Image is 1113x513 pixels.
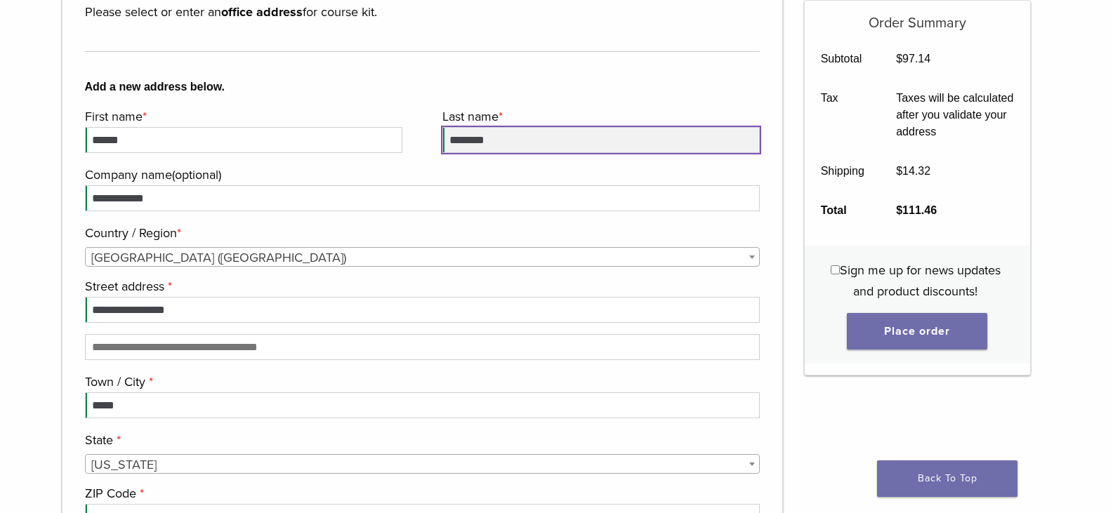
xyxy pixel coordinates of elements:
label: Street address [85,276,757,297]
th: Total [805,191,881,230]
th: Tax [805,79,881,152]
th: Shipping [805,152,881,191]
span: $ [896,204,902,216]
th: Subtotal [805,39,881,79]
td: Taxes will be calculated after you validate your address [881,79,1030,152]
span: Utah [86,455,760,474]
bdi: 111.46 [896,204,937,216]
label: Town / City [85,371,757,392]
span: Country / Region [85,247,760,267]
span: State [85,454,760,474]
p: Please select or enter an for course kit. [85,1,760,22]
span: United States (US) [86,248,760,267]
label: State [85,429,757,451]
a: Back To Top [877,460,1017,497]
bdi: 97.14 [896,53,930,65]
span: Sign me up for news updates and product discounts! [840,262,1001,299]
span: (optional) [172,167,221,182]
label: Country / Region [85,222,757,244]
span: $ [896,165,902,177]
input: Sign me up for news updates and product discounts! [831,265,840,274]
bdi: 14.32 [896,165,930,177]
button: Place order [847,313,987,349]
label: Company name [85,164,757,185]
strong: office address [221,4,303,20]
label: ZIP Code [85,483,757,504]
b: Add a new address below. [85,79,760,95]
label: Last name [442,106,756,127]
label: First name [85,106,399,127]
span: $ [896,53,902,65]
h5: Order Summary [805,1,1030,32]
